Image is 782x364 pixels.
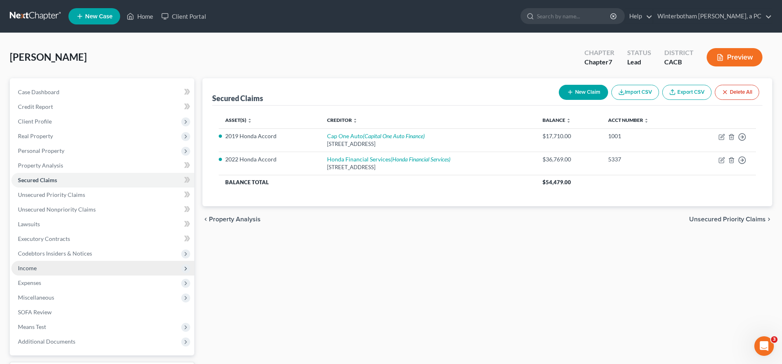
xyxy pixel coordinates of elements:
[608,58,612,66] span: 7
[566,118,571,123] i: unfold_more
[664,48,694,57] div: District
[353,118,358,123] i: unfold_more
[212,93,263,103] div: Secured Claims
[18,294,54,301] span: Miscellaneous
[202,216,209,223] i: chevron_left
[627,48,651,57] div: Status
[771,336,778,343] span: 3
[18,103,53,110] span: Credit Report
[689,216,766,223] span: Unsecured Priority Claims
[608,155,680,163] div: 5337
[363,132,425,139] i: (Capital One Auto Finance)
[391,156,450,163] i: (Honda Financial Services)
[18,206,96,213] span: Unsecured Nonpriority Claims
[18,235,70,242] span: Executory Contracts
[11,217,194,232] a: Lawsuits
[11,188,194,202] a: Unsecured Priority Claims
[584,57,614,67] div: Chapter
[327,163,529,171] div: [STREET_ADDRESS]
[18,191,85,198] span: Unsecured Priority Claims
[11,232,194,246] a: Executory Contracts
[543,132,595,140] div: $17,710.00
[707,48,762,66] button: Preview
[543,155,595,163] div: $36,769.00
[537,9,611,24] input: Search by name...
[11,158,194,173] a: Property Analysis
[611,85,659,100] button: Import CSV
[18,309,52,315] span: SOFA Review
[18,132,53,139] span: Real Property
[18,147,64,154] span: Personal Property
[209,216,261,223] span: Property Analysis
[18,176,57,183] span: Secured Claims
[11,202,194,217] a: Unsecured Nonpriority Claims
[327,117,358,123] a: Creditor unfold_more
[85,13,112,20] span: New Case
[627,57,651,67] div: Lead
[10,51,87,63] span: [PERSON_NAME]
[18,338,75,345] span: Additional Documents
[18,162,63,169] span: Property Analysis
[608,132,680,140] div: 1001
[18,221,40,227] span: Lawsuits
[754,336,774,356] iframe: Intercom live chat
[644,118,649,123] i: unfold_more
[11,85,194,99] a: Case Dashboard
[327,156,450,163] a: Honda Financial Services(Honda Financial Services)
[157,9,210,24] a: Client Portal
[715,85,759,100] button: Delete All
[543,117,571,123] a: Balance unfold_more
[18,250,92,257] span: Codebtors Insiders & Notices
[225,155,314,163] li: 2022 Honda Accord
[689,216,772,223] button: Unsecured Priority Claims chevron_right
[327,132,425,139] a: Cap One Auto(Capital One Auto Finance)
[625,9,652,24] a: Help
[653,9,772,24] a: Winterbotham [PERSON_NAME], a PC
[327,140,529,148] div: [STREET_ADDRESS]
[766,216,772,223] i: chevron_right
[11,173,194,188] a: Secured Claims
[11,99,194,114] a: Credit Report
[18,265,37,271] span: Income
[559,85,608,100] button: New Claim
[584,48,614,57] div: Chapter
[11,305,194,320] a: SOFA Review
[664,57,694,67] div: CACB
[18,118,52,125] span: Client Profile
[543,179,571,185] span: $54,479.00
[608,117,649,123] a: Acct Number unfold_more
[662,85,712,100] a: Export CSV
[219,175,536,190] th: Balance Total
[247,118,252,123] i: unfold_more
[202,216,261,223] button: chevron_left Property Analysis
[18,279,41,286] span: Expenses
[18,323,46,330] span: Means Test
[123,9,157,24] a: Home
[225,117,252,123] a: Asset(s) unfold_more
[18,88,59,95] span: Case Dashboard
[225,132,314,140] li: 2019 Honda Accord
